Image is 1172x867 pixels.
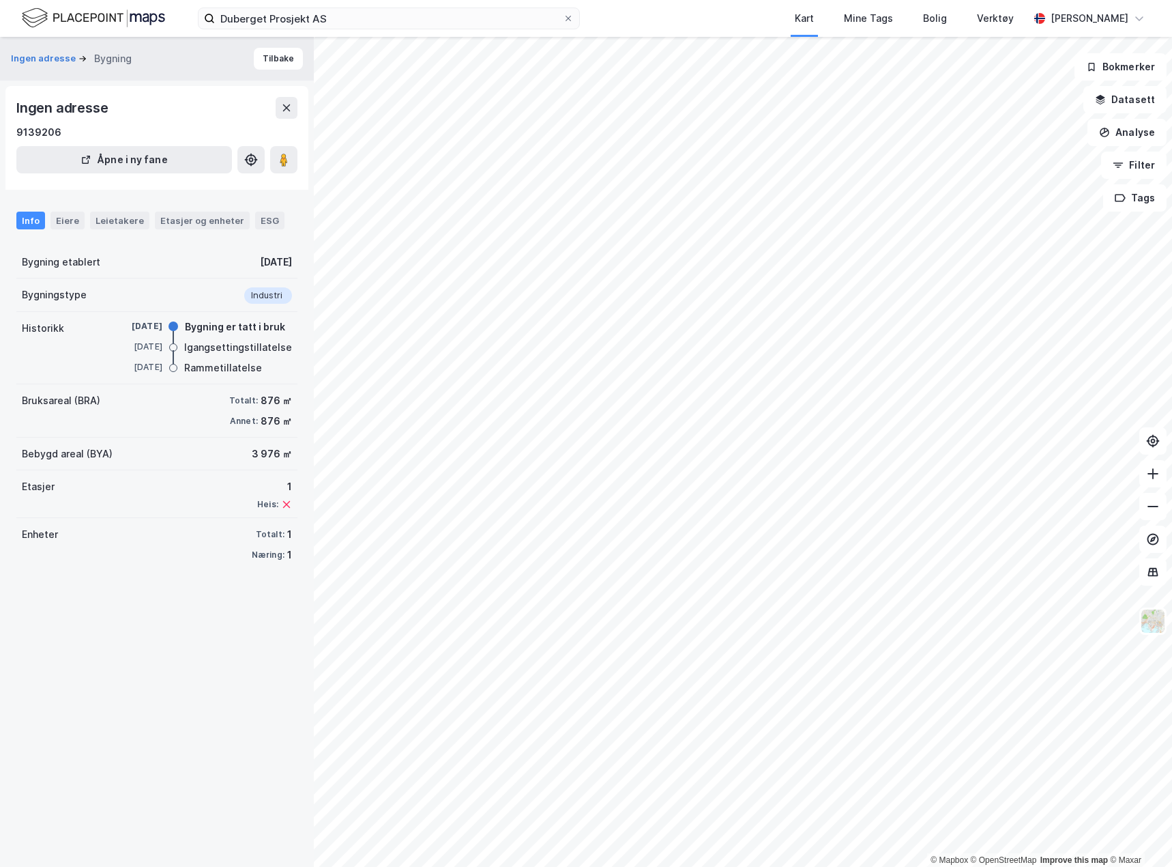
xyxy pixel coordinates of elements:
[22,526,58,543] div: Enheter
[254,48,303,70] button: Tilbake
[931,855,968,865] a: Mapbox
[257,479,292,495] div: 1
[261,393,292,409] div: 876 ㎡
[1074,53,1167,81] button: Bokmerker
[256,529,284,540] div: Totalt:
[1051,10,1128,27] div: [PERSON_NAME]
[108,320,162,332] div: [DATE]
[1140,608,1166,634] img: Z
[287,526,292,543] div: 1
[16,97,111,119] div: Ingen adresse
[1040,855,1108,865] a: Improve this map
[16,124,61,141] div: 9139206
[160,214,244,227] div: Etasjer og enheter
[977,10,1014,27] div: Verktøy
[184,339,292,356] div: Igangsettingstillatelse
[22,393,100,409] div: Bruksareal (BRA)
[11,52,78,66] button: Ingen adresse
[22,6,165,30] img: logo.f888ab2527a4732fd821a326f86c7f29.svg
[1104,801,1172,867] iframe: Chat Widget
[94,51,132,67] div: Bygning
[185,319,285,335] div: Bygning er tatt i bruk
[252,446,292,462] div: 3 976 ㎡
[90,212,149,229] div: Leietakere
[255,212,284,229] div: ESG
[287,547,292,563] div: 1
[923,10,947,27] div: Bolig
[229,395,258,406] div: Totalt:
[22,479,55,495] div: Etasjer
[215,8,563,29] input: Søk på adresse, matrikkel, gårdeiere, leietakere eller personer
[971,855,1037,865] a: OpenStreetMap
[108,361,162,373] div: [DATE]
[108,341,162,353] div: [DATE]
[1101,152,1167,179] button: Filter
[1103,184,1167,212] button: Tags
[22,287,87,303] div: Bygningstype
[844,10,893,27] div: Mine Tags
[1104,801,1172,867] div: Kontrollprogram for chat
[252,550,284,560] div: Næring:
[260,254,292,270] div: [DATE]
[22,446,113,462] div: Bebygd areal (BYA)
[795,10,814,27] div: Kart
[16,146,232,173] button: Åpne i ny fane
[261,413,292,429] div: 876 ㎡
[1087,119,1167,146] button: Analyse
[230,416,258,427] div: Annet:
[22,320,64,337] div: Historikk
[1083,86,1167,113] button: Datasett
[184,360,262,376] div: Rammetillatelse
[22,254,100,270] div: Bygning etablert
[257,499,278,510] div: Heis:
[16,212,45,229] div: Info
[50,212,85,229] div: Eiere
